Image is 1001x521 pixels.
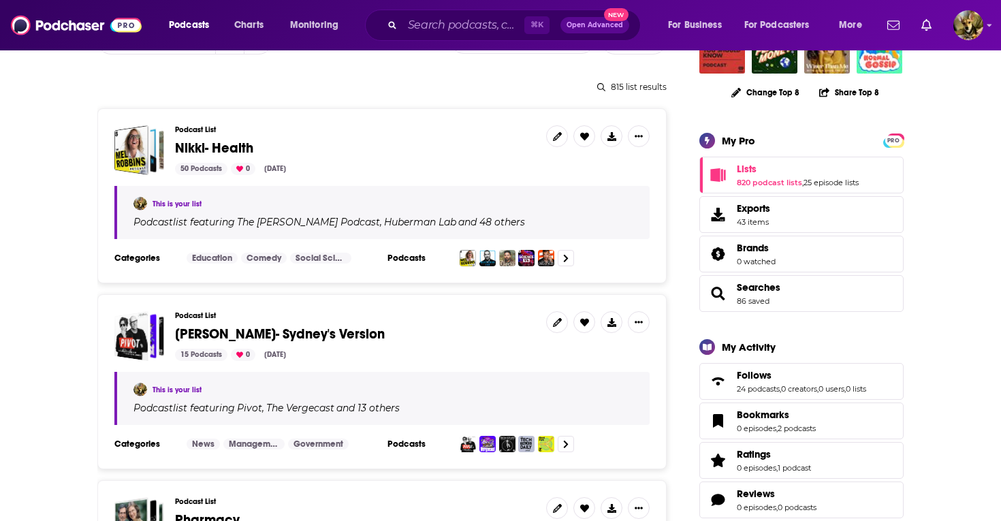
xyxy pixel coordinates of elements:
[479,436,496,452] img: The Vergecast
[737,488,816,500] a: Reviews
[802,178,804,187] span: ,
[737,202,770,215] span: Exports
[384,217,456,227] h4: Huberman Lab
[223,439,285,449] a: Management
[538,436,554,452] img: Hard Fork
[133,216,633,228] div: Podcast list featuring
[916,14,937,37] a: Show notifications dropdown
[737,384,780,394] a: 24 podcasts
[604,8,629,21] span: New
[458,216,525,228] p: and 48 others
[460,250,476,266] img: The Mel Robbins Podcast
[704,411,731,430] a: Bookmarks
[885,134,902,144] a: PRO
[846,384,866,394] a: 0 lists
[704,165,731,185] a: Lists
[778,463,811,473] a: 1 podcast
[699,442,904,479] span: Ratings
[668,16,722,35] span: For Business
[776,503,778,512] span: ,
[262,402,264,414] span: ,
[829,14,879,36] button: open menu
[11,12,142,38] img: Podchaser - Follow, Share and Rate Podcasts
[737,242,776,254] a: Brands
[776,424,778,433] span: ,
[538,250,554,266] img: The School of Greatness
[699,28,745,74] img: Stuff You Should Know
[237,217,380,227] h4: The [PERSON_NAME] Podcast
[460,436,476,452] img: Pivot
[175,349,227,361] div: 15 Podcasts
[114,125,164,175] a: Nikki- Health
[704,205,731,224] span: Exports
[737,281,780,294] a: Searches
[722,134,755,147] div: My Pro
[187,439,220,449] a: News
[737,448,811,460] a: Ratings
[175,327,385,342] a: [PERSON_NAME]- Sydney's Version
[778,503,816,512] a: 0 podcasts
[658,14,739,36] button: open menu
[839,16,862,35] span: More
[387,439,449,449] h3: Podcasts
[114,311,164,361] a: Bill Briggs- Sydney's Version
[234,16,264,35] span: Charts
[737,369,866,381] a: Follows
[885,136,902,146] span: PRO
[235,402,262,413] a: Pivot
[699,236,904,272] span: Brands
[699,196,904,233] a: Exports
[737,488,775,500] span: Reviews
[387,253,449,264] h3: Podcasts
[744,16,810,35] span: For Podcasters
[175,141,253,156] a: Nikki- Health
[175,140,253,157] span: Nikki- Health
[704,284,731,303] a: Searches
[133,197,147,210] a: Sydney Stern
[133,383,147,396] a: Sydney Stern
[778,424,816,433] a: 2 podcasts
[237,402,262,413] h4: Pivot
[737,369,772,381] span: Follows
[953,10,983,40] span: Logged in as SydneyDemo
[953,10,983,40] button: Show profile menu
[737,163,859,175] a: Lists
[857,28,902,74] img: Normal Gossip
[737,242,769,254] span: Brands
[97,82,667,92] div: 815 list results
[817,384,819,394] span: ,
[804,28,850,74] img: Wiser Than Me with Julia Louis-Dreyfus
[114,439,176,449] h3: Categories
[704,244,731,264] a: Brands
[175,125,535,134] h3: Podcast List
[844,384,846,394] span: ,
[281,14,356,36] button: open menu
[175,163,227,175] div: 50 Podcasts
[290,16,338,35] span: Monitoring
[737,409,816,421] a: Bookmarks
[231,349,255,361] div: 0
[567,22,623,29] span: Open Advanced
[175,326,385,343] span: [PERSON_NAME]- Sydney's Version
[699,363,904,400] span: Follows
[735,14,829,36] button: open menu
[159,14,227,36] button: open menu
[737,163,757,175] span: Lists
[264,402,334,413] a: The Vergecast
[153,385,202,394] a: This is your list
[336,402,400,414] p: and 13 others
[752,28,797,74] img: Planet Money
[628,125,650,147] button: Show More Button
[737,463,776,473] a: 0 episodes
[699,275,904,312] span: Searches
[231,163,255,175] div: 0
[882,14,905,37] a: Show notifications dropdown
[133,402,633,414] div: Podcast list featuring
